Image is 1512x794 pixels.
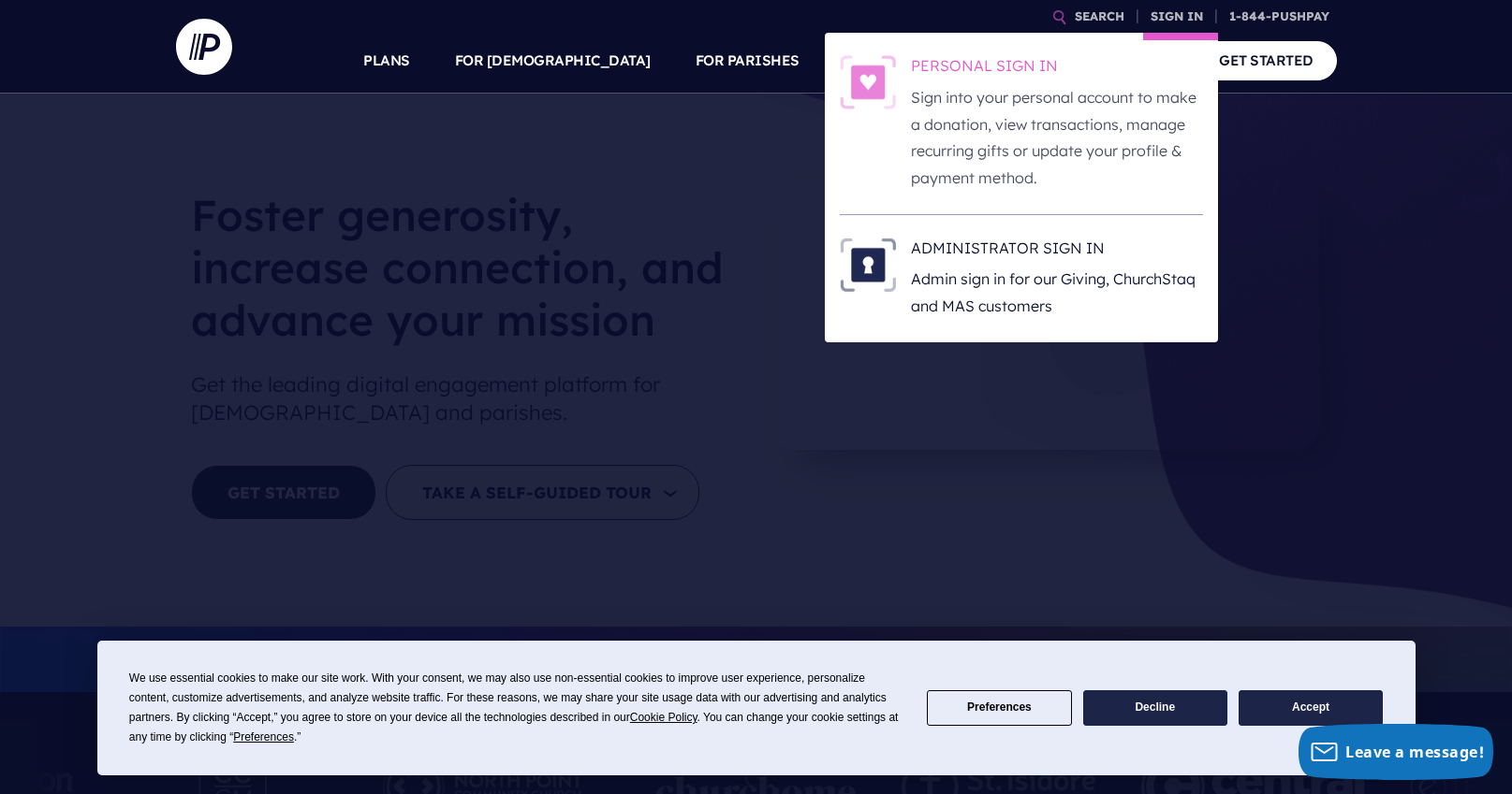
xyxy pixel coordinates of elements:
[1299,724,1493,780] button: Leave a message!
[1196,41,1337,79] a: GET STARTED
[911,238,1203,266] h6: ADMINISTRATOR SIGN IN
[1082,28,1152,94] a: COMPANY
[696,28,800,94] a: FOR PARISHES
[844,28,928,94] a: SOLUTIONS
[97,641,1416,775] div: Cookie Consent Prompt
[233,730,294,743] span: Preferences
[911,84,1203,192] p: Sign into your personal account to make a donation, view transactions, manage recurring gifts or ...
[630,711,697,724] span: Cookie Policy
[840,238,1203,320] a: ADMINISTRATOR SIGN IN - Illustration ADMINISTRATOR SIGN IN Admin sign in for our Giving, ChurchSt...
[911,55,1203,83] h6: PERSONAL SIGN IN
[840,55,1203,192] a: PERSONAL SIGN IN - Illustration PERSONAL SIGN IN Sign into your personal account to make a donati...
[911,266,1203,320] p: Admin sign in for our Giving, ChurchStaq and MAS customers
[363,28,410,94] a: PLANS
[1239,690,1383,727] button: Accept
[1083,690,1227,727] button: Decline
[972,28,1037,94] a: EXPLORE
[1345,742,1484,762] span: Leave a message!
[840,238,896,292] img: ADMINISTRATOR SIGN IN - Illustration
[455,28,651,94] a: FOR [DEMOGRAPHIC_DATA]
[840,55,896,109] img: PERSONAL SIGN IN - Illustration
[927,690,1071,727] button: Preferences
[129,669,904,747] div: We use essential cookies to make our site work. With your consent, we may also use non-essential ...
